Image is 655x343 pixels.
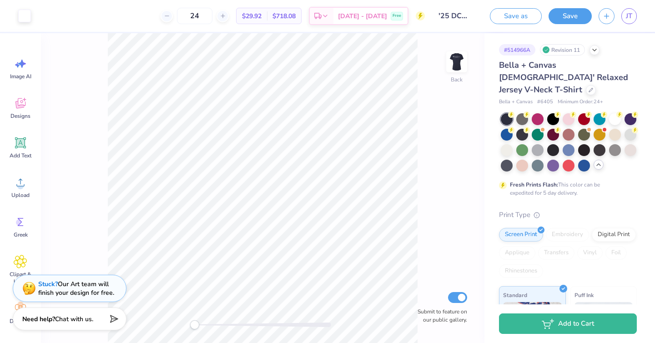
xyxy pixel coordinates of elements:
[558,98,603,106] span: Minimum Order: 24 +
[499,44,535,55] div: # 514966A
[499,228,543,242] div: Screen Print
[338,11,387,21] span: [DATE] - [DATE]
[546,228,589,242] div: Embroidery
[190,320,199,329] div: Accessibility label
[10,73,31,80] span: Image AI
[272,11,296,21] span: $718.08
[38,280,114,297] div: Our Art team will finish your design for free.
[10,112,30,120] span: Designs
[510,181,622,197] div: This color can be expedited for 5 day delivery.
[55,315,93,323] span: Chat with us.
[537,98,553,106] span: # 6405
[14,231,28,238] span: Greek
[499,264,543,278] div: Rhinestones
[626,11,632,21] span: JT
[549,8,592,24] button: Save
[503,290,527,300] span: Standard
[448,53,466,71] img: Back
[10,318,31,325] span: Decorate
[393,13,401,19] span: Free
[540,44,585,55] div: Revision 11
[592,228,636,242] div: Digital Print
[242,11,262,21] span: $29.92
[38,280,58,288] strong: Stuck?
[177,8,212,24] input: – –
[451,76,463,84] div: Back
[10,152,31,159] span: Add Text
[538,246,574,260] div: Transfers
[574,290,594,300] span: Puff Ink
[413,308,467,324] label: Submit to feature on our public gallery.
[499,246,535,260] div: Applique
[490,8,542,24] button: Save as
[605,246,627,260] div: Foil
[577,246,603,260] div: Vinyl
[621,8,637,24] a: JT
[499,313,637,334] button: Add to Cart
[5,271,35,285] span: Clipart & logos
[432,7,476,25] input: Untitled Design
[510,181,558,188] strong: Fresh Prints Flash:
[22,315,55,323] strong: Need help?
[499,98,533,106] span: Bella + Canvas
[499,210,637,220] div: Print Type
[11,192,30,199] span: Upload
[499,60,628,95] span: Bella + Canvas [DEMOGRAPHIC_DATA]' Relaxed Jersey V-Neck T-Shirt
